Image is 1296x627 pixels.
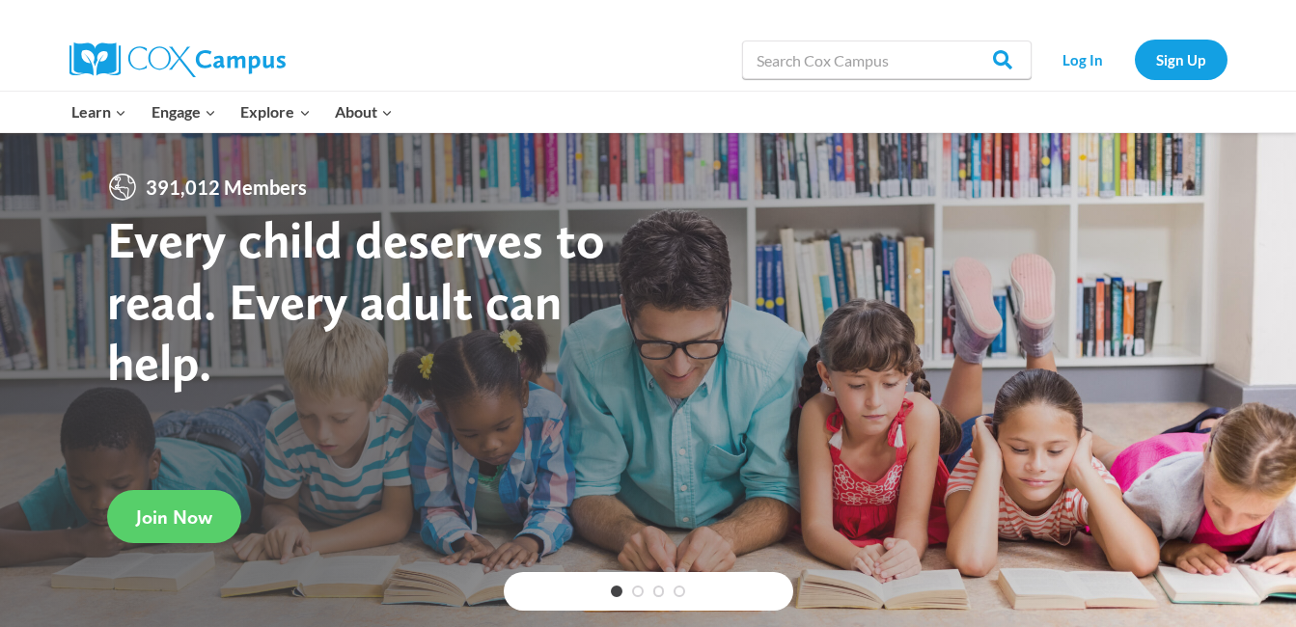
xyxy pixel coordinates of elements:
a: 2 [632,586,644,597]
a: 1 [611,586,622,597]
span: Explore [240,99,310,124]
span: 391,012 Members [138,172,315,203]
a: Sign Up [1135,40,1227,79]
a: Log In [1041,40,1125,79]
a: Join Now [107,490,241,543]
a: 4 [674,586,685,597]
a: 3 [653,586,665,597]
nav: Primary Navigation [60,92,405,132]
span: Engage [152,99,216,124]
img: Cox Campus [69,42,286,77]
strong: Every child deserves to read. Every adult can help. [107,208,605,393]
input: Search Cox Campus [742,41,1032,79]
span: Join Now [136,505,212,529]
nav: Secondary Navigation [1041,40,1227,79]
span: About [335,99,393,124]
span: Learn [71,99,126,124]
